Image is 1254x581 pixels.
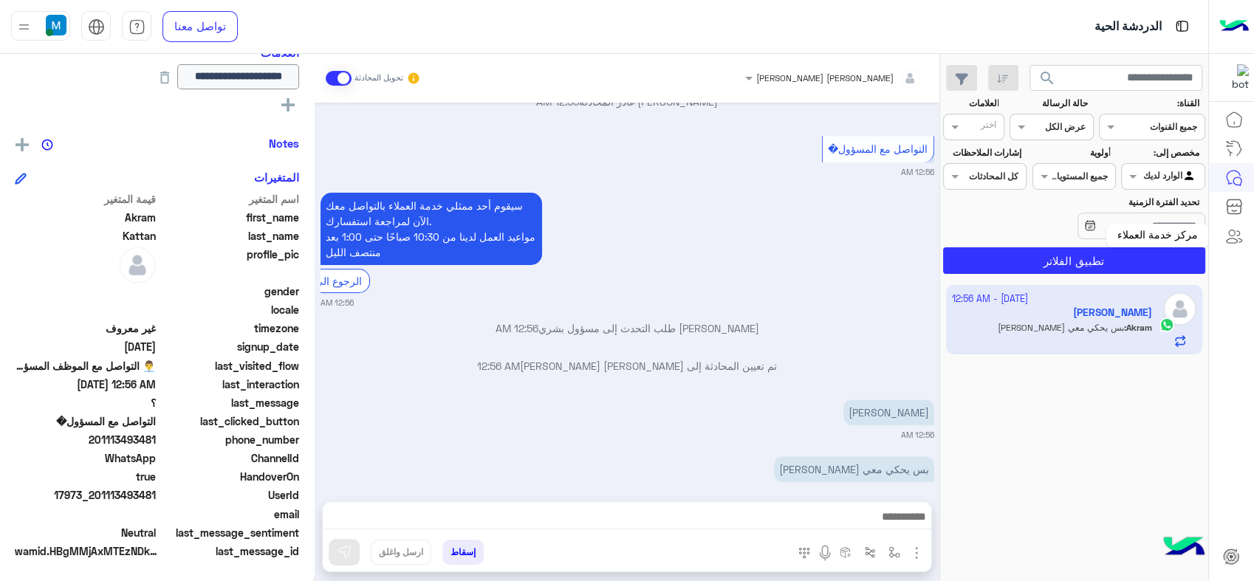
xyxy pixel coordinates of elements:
[159,283,300,299] span: gender
[840,546,852,558] img: create order
[442,540,484,565] button: إسقاط
[159,210,300,225] span: first_name
[1123,146,1199,159] label: مخصص إلى:
[88,18,105,35] img: tab
[15,469,156,484] span: true
[16,138,29,151] img: add
[1222,64,1249,91] img: 101148596323591
[816,544,834,562] img: send voice note
[15,339,156,354] span: 2025-09-02T14:11:01.524Z
[254,171,299,184] h6: المتغيرات
[1158,522,1210,574] img: hulul-logo.png
[1029,65,1066,97] button: search
[159,228,300,244] span: last_name
[159,320,300,336] span: timezone
[864,546,876,558] img: Trigger scenario
[129,18,145,35] img: tab
[477,360,520,372] span: 12:56 AM
[774,456,934,482] p: 1/10/2025, 12:56 AM
[321,297,354,309] small: 12:56 AM
[159,450,300,466] span: ChannelId
[159,525,300,540] span: last_message_sentiment
[321,193,542,265] p: 1/10/2025, 12:56 AM
[159,395,300,410] span: last_message
[945,97,998,110] label: العلامات
[15,377,156,392] span: 2025-09-30T21:56:22.752Z
[354,72,403,84] small: تحويل المحادثة
[122,11,151,42] a: tab
[843,399,934,425] p: 1/10/2025, 12:56 AM
[337,545,352,560] img: send message
[280,269,370,293] div: الرجوع الى البوت
[15,432,156,447] span: 201113493481
[15,525,156,540] span: 0
[1034,196,1199,209] label: تحديد الفترة الزمنية
[15,543,162,559] span: wamid.HBgMMjAxMTEzNDkzNDgxFQIAEhggQUM2RjUwMUNERjJDNDhBQTA5QzZFQTQ4NjhDMUFCRDMA
[321,94,934,109] p: [PERSON_NAME] غادر المحادثة
[943,247,1205,274] button: تطبيق الفلاتر
[888,546,900,558] img: select flow
[159,247,300,281] span: profile_pic
[321,320,934,336] p: [PERSON_NAME] طلب التحدث إلى مسؤول بشري
[945,146,1021,159] label: إشارات الملاحظات
[1094,17,1162,37] p: الدردشة الحية
[901,429,934,441] small: 12:56 AM
[901,486,934,498] small: 12:56 AM
[15,450,156,466] span: 2
[15,506,156,522] span: null
[883,540,907,564] button: select flow
[162,11,238,42] a: تواصل معنا
[908,544,925,562] img: send attachment
[1038,69,1056,87] span: search
[371,540,431,565] button: ارسل واغلق
[15,210,156,225] span: Akram
[15,358,156,374] span: 👨‍💼 التواصل مع الموظف المسؤول
[159,413,300,429] span: last_clicked_button
[159,339,300,354] span: signup_date
[159,358,300,374] span: last_visited_flow
[15,395,156,410] span: ؟
[159,302,300,317] span: locale
[1012,97,1088,110] label: حالة الرسالة
[1034,146,1110,159] label: أولوية
[41,139,53,151] img: notes
[15,302,156,317] span: null
[798,547,810,559] img: make a call
[15,413,156,429] span: التواصل مع المسؤول�
[756,72,894,83] span: [PERSON_NAME] [PERSON_NAME]
[834,540,858,564] button: create order
[15,487,156,503] span: 17973_201113493481
[858,540,883,564] button: Trigger scenario
[15,320,156,336] span: غير معروف
[321,358,934,374] p: تم تعيين المحادثة إلى [PERSON_NAME] [PERSON_NAME]
[15,191,156,207] span: قيمة المتغير
[269,137,299,150] h6: Notes
[981,118,998,135] div: اختر
[496,322,538,334] span: 12:56 AM
[15,283,156,299] span: null
[159,506,300,522] span: email
[901,166,934,178] small: 12:56 AM
[15,18,33,36] img: profile
[46,15,66,35] img: userImage
[1106,224,1209,247] div: مركز خدمة العملاء
[1219,11,1249,42] img: Logo
[159,469,300,484] span: HandoverOn
[165,543,299,559] span: last_message_id
[159,191,300,207] span: اسم المتغير
[15,228,156,244] span: Kattan
[159,377,300,392] span: last_interaction
[1101,97,1200,110] label: القناة:
[119,247,156,283] img: defaultAdmin.png
[828,142,928,155] span: التواصل مع المسؤول�
[159,487,300,503] span: UserId
[159,432,300,447] span: phone_number
[1173,17,1191,35] img: tab
[536,95,579,108] span: 12:55 AM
